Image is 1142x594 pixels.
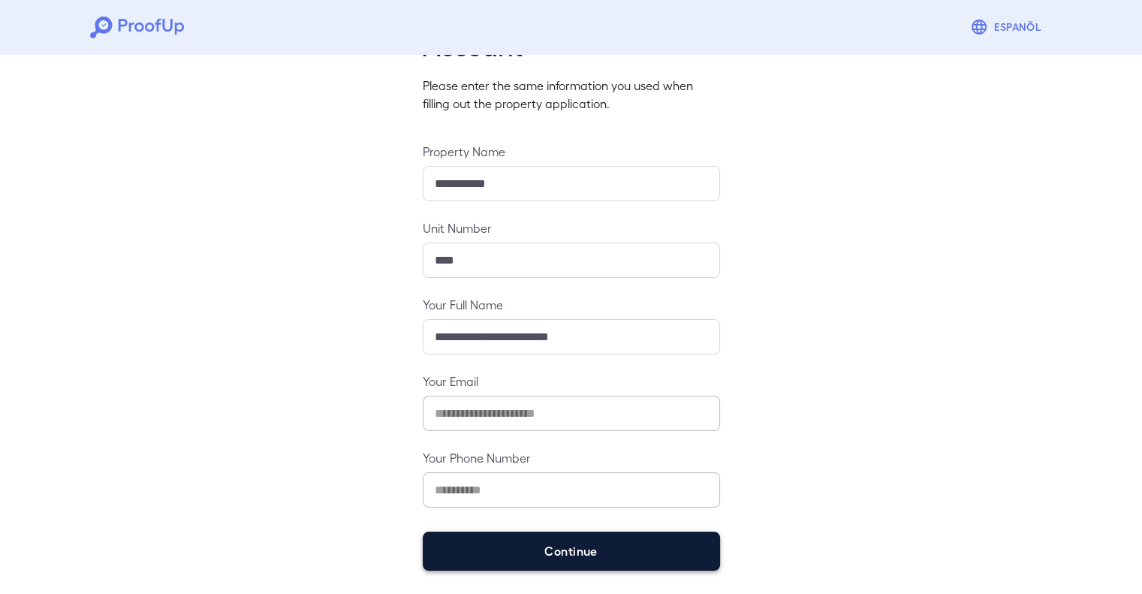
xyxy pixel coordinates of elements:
[423,77,720,113] p: Please enter the same information you used when filling out the property application.
[423,372,720,390] label: Your Email
[423,296,720,313] label: Your Full Name
[423,219,720,237] label: Unit Number
[964,12,1052,42] button: Espanõl
[423,143,720,160] label: Property Name
[423,449,720,466] label: Your Phone Number
[423,532,720,571] button: Continue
